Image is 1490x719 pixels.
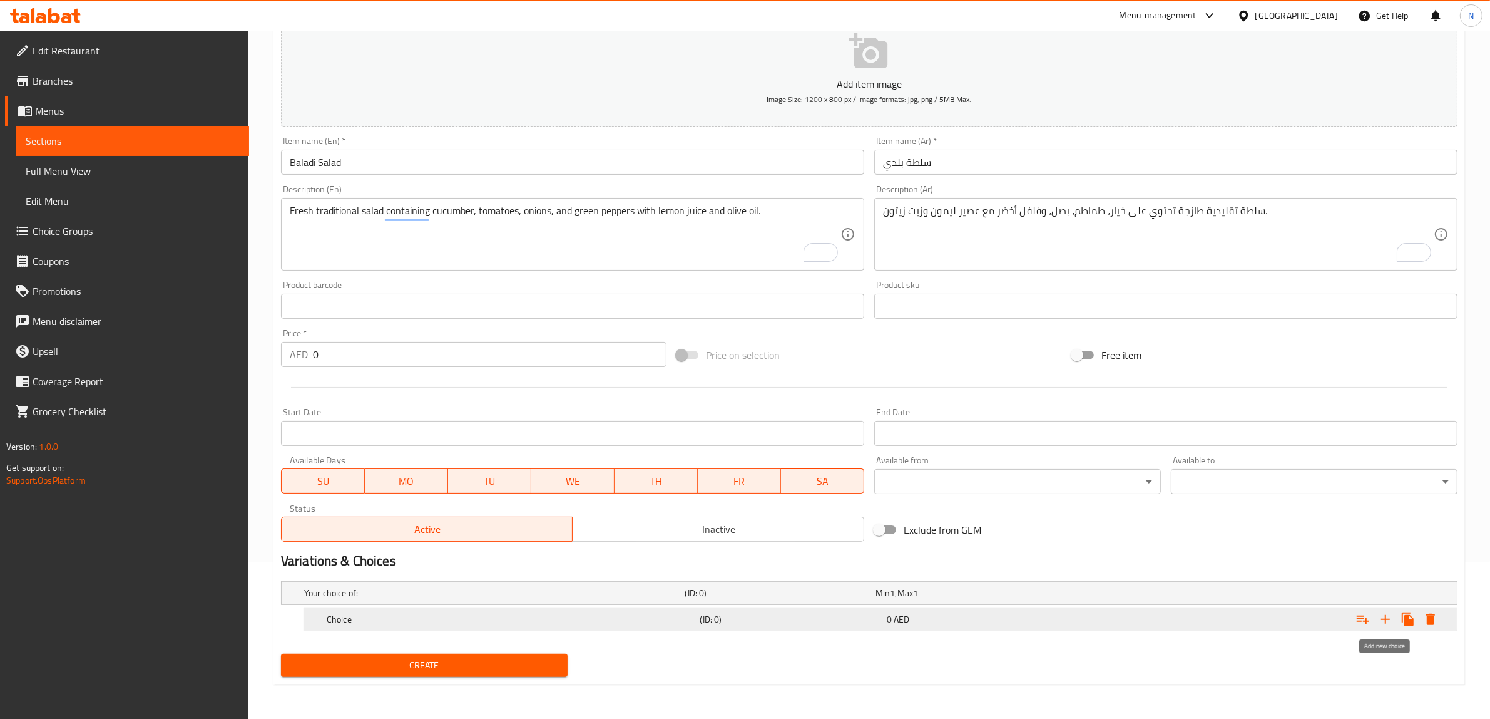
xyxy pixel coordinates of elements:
[33,284,239,299] span: Promotions
[5,366,249,396] a: Coverage Report
[615,468,698,494] button: TH
[16,186,249,216] a: Edit Menu
[5,36,249,66] a: Edit Restaurant
[281,294,864,319] input: Please enter product barcode
[5,396,249,427] a: Grocery Checklist
[313,342,666,367] input: Please enter price
[887,611,892,628] span: 0
[890,585,895,601] span: 1
[453,472,526,490] span: TU
[536,472,610,490] span: WE
[698,468,781,494] button: FR
[287,472,360,490] span: SU
[287,520,568,539] span: Active
[16,156,249,186] a: Full Menu View
[33,404,239,419] span: Grocery Checklist
[39,438,58,455] span: 1.0.0
[448,468,531,494] button: TU
[874,469,1161,494] div: ​
[5,246,249,276] a: Coupons
[281,12,1457,127] button: Add item imageImage Size: 1200 x 800 px / Image formats: jpg, png / 5MB Max.
[5,336,249,366] a: Upsell
[304,608,1457,631] div: Expand
[620,472,693,490] span: TH
[327,613,695,626] h5: Choice
[281,468,365,494] button: SU
[5,276,249,306] a: Promotions
[304,587,680,599] h5: Your choice of:
[572,517,864,542] button: Inactive
[26,133,239,148] span: Sections
[894,611,909,628] span: AED
[33,254,239,269] span: Coupons
[874,150,1457,175] input: Enter name Ar
[16,126,249,156] a: Sections
[767,92,971,106] span: Image Size: 1200 x 800 px / Image formats: jpg, png / 5MB Max.
[700,613,882,626] h5: (ID: 0)
[1120,8,1197,23] div: Menu-management
[281,654,568,677] button: Create
[6,472,86,489] a: Support.OpsPlatform
[5,216,249,246] a: Choice Groups
[875,585,890,601] span: Min
[1468,9,1474,23] span: N
[1397,608,1419,631] button: Clone new choice
[35,103,239,118] span: Menus
[281,552,1457,571] h2: Variations & Choices
[290,347,308,362] p: AED
[1352,608,1374,631] button: Add choice group
[282,582,1457,604] div: Expand
[370,472,443,490] span: MO
[281,150,864,175] input: Enter name En
[33,73,239,88] span: Branches
[291,658,558,673] span: Create
[883,205,1434,264] textarea: To enrich screen reader interactions, please activate Accessibility in Grammarly extension settings
[290,205,840,264] textarea: To enrich screen reader interactions, please activate Accessibility in Grammarly extension settings
[786,472,859,490] span: SA
[5,66,249,96] a: Branches
[5,306,249,336] a: Menu disclaimer
[531,468,615,494] button: WE
[706,348,780,363] span: Price on selection
[33,344,239,359] span: Upsell
[897,585,913,601] span: Max
[300,76,1438,91] p: Add item image
[578,520,859,539] span: Inactive
[875,587,1061,599] div: ,
[874,294,1457,319] input: Please enter product sku
[26,194,239,209] span: Edit Menu
[281,517,573,542] button: Active
[1171,469,1457,494] div: ​
[703,472,776,490] span: FR
[365,468,448,494] button: MO
[685,587,870,599] h5: (ID: 0)
[913,585,918,601] span: 1
[6,438,37,455] span: Version:
[781,468,864,494] button: SA
[26,163,239,178] span: Full Menu View
[1255,9,1338,23] div: [GEOGRAPHIC_DATA]
[33,374,239,389] span: Coverage Report
[33,314,239,329] span: Menu disclaimer
[904,522,981,537] span: Exclude from GEM
[5,96,249,126] a: Menus
[33,224,239,239] span: Choice Groups
[6,460,64,476] span: Get support on:
[1101,348,1141,363] span: Free item
[1419,608,1442,631] button: Delete Choice
[33,43,239,58] span: Edit Restaurant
